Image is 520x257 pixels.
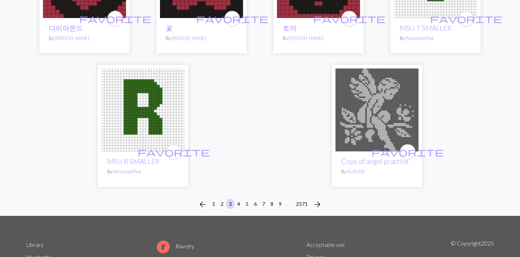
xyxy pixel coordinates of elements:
a: Library [26,241,44,248]
span: arrow_forward [313,199,322,209]
i: favourite [138,145,210,159]
span: arrow_back [198,199,207,209]
button: 8 [268,199,276,209]
p: By [49,35,120,42]
p: By [283,35,354,42]
a: Copy of angel practice [341,157,408,165]
i: Next [313,200,322,209]
button: 2 [218,199,226,209]
button: 4 [234,199,243,209]
a: NURVER [347,169,365,174]
a: PeriwinklePink [406,35,434,41]
img: angel practice [335,68,419,151]
a: angel practice [335,106,419,112]
i: favourite [372,145,444,159]
span: favorite [79,13,151,24]
button: favourite [400,144,416,160]
button: 1 [209,199,218,209]
button: favourite [224,11,240,27]
button: 2571 [293,199,311,209]
nav: Page navigation [195,199,325,210]
a: 꽃 [166,24,173,32]
i: favourite [196,12,268,26]
a: [PERSON_NAME] [172,35,206,41]
button: 3 [226,199,235,209]
a: 토끼 [283,24,296,32]
p: By [400,35,471,42]
img: MSU R SMALLER [101,68,185,151]
button: Previous [195,199,210,210]
button: 5 [243,199,251,209]
button: 9 [276,199,285,209]
p: By [166,35,237,42]
button: favourite [341,11,357,27]
i: Previous [198,200,207,209]
a: [PERSON_NAME] [289,35,323,41]
i: favourite [79,12,151,26]
button: favourite [166,144,182,160]
a: MSU T SMALLER [400,24,452,32]
span: favorite [196,13,268,24]
span: favorite [138,146,210,158]
button: favourite [458,11,474,27]
i: favourite [313,12,385,26]
a: Acceptable use [307,241,345,248]
i: favourite [430,12,502,26]
p: By [341,168,413,175]
span: favorite [372,146,444,158]
a: MSU R SMALLER [107,157,160,165]
a: PeriwinklePink [113,169,141,174]
a: [PERSON_NAME] [55,35,89,41]
a: MSU R SMALLER [101,106,185,112]
a: Ravelry [157,243,194,249]
span: favorite [430,13,502,24]
button: Next [310,199,325,210]
img: Ravelry logo [157,240,170,253]
span: favorite [313,13,385,24]
button: 7 [259,199,268,209]
p: By [107,168,179,175]
a: 다이아몬드 [49,24,83,32]
button: 6 [251,199,260,209]
button: favourite [107,11,123,27]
